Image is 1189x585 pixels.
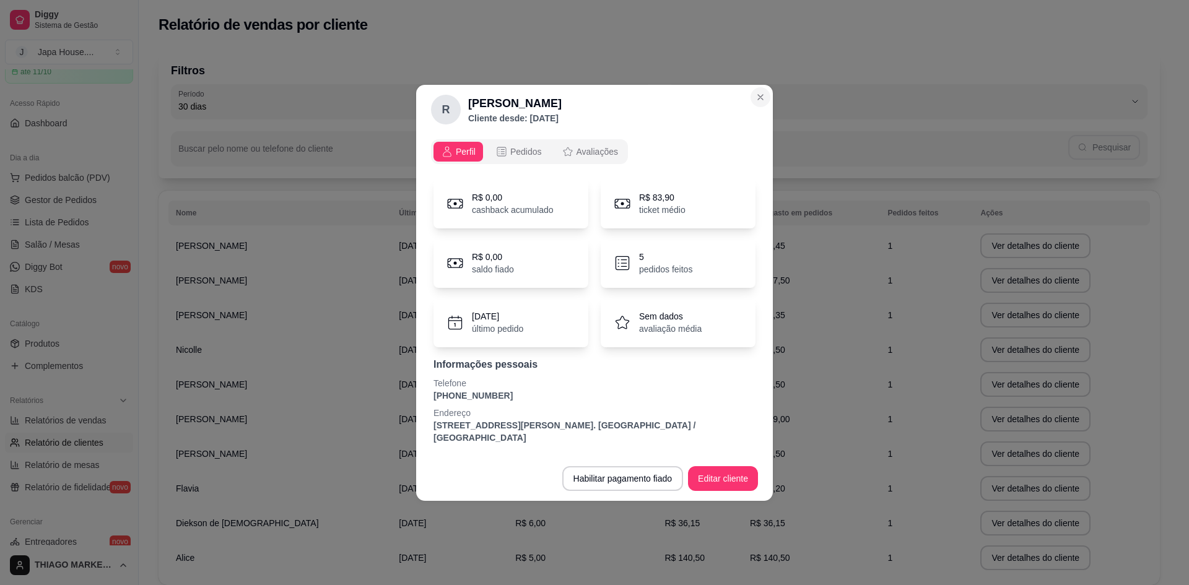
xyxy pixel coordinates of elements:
[433,407,756,419] p: Endereço
[431,139,628,164] div: opções
[456,145,476,158] span: Perfil
[472,310,523,323] p: [DATE]
[472,251,514,263] p: R$ 0,00
[431,95,461,124] div: R
[433,389,756,402] p: [PHONE_NUMBER]
[639,191,686,204] p: R$ 83,90
[751,87,770,107] button: Close
[472,204,554,216] p: cashback acumulado
[472,191,554,204] p: R$ 0,00
[433,419,756,444] p: [STREET_ADDRESS][PERSON_NAME]. [GEOGRAPHIC_DATA] / [GEOGRAPHIC_DATA]
[639,310,702,323] p: Sem dados
[468,95,562,112] h2: [PERSON_NAME]
[433,357,756,372] p: Informações pessoais
[472,263,514,275] p: saldo fiado
[639,263,692,275] p: pedidos feitos
[577,145,618,158] span: Avaliações
[468,112,562,124] p: Cliente desde: [DATE]
[639,204,686,216] p: ticket médio
[639,251,692,263] p: 5
[510,145,542,158] span: Pedidos
[433,377,756,389] p: Telefone
[431,139,758,164] div: opções
[639,323,702,335] p: avaliação média
[688,466,758,491] button: Editar cliente
[472,323,523,335] p: último pedido
[562,466,684,491] button: Habilitar pagamento fiado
